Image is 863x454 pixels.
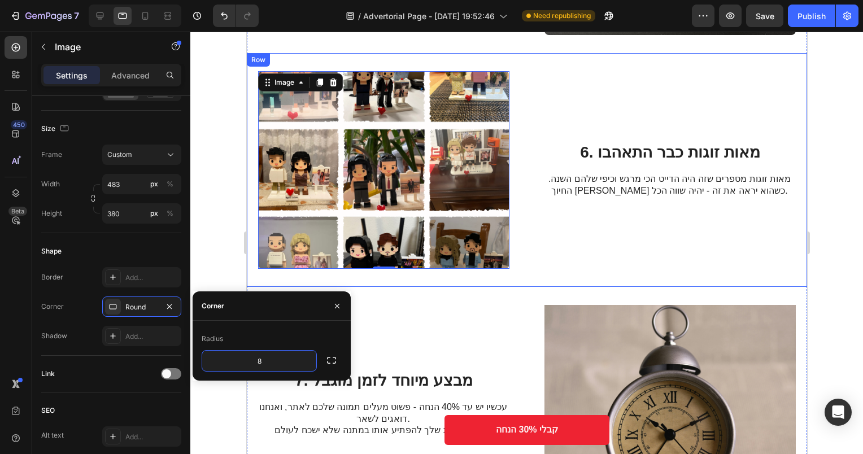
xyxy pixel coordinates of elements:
iframe: Design area [247,32,807,454]
p: קבלי 30% הנחה [249,392,311,404]
label: Width [41,179,60,189]
button: 7 [5,5,84,27]
div: Corner [202,301,224,311]
p: Settings [56,69,88,81]
div: Shadow [41,331,67,341]
div: Link [41,369,55,379]
button: Publish [788,5,835,27]
div: Radius [202,334,223,344]
div: Corner [41,302,64,312]
div: Add... [125,331,178,342]
input: Auto [202,351,316,371]
p: Advanced [111,69,150,81]
div: Beta [8,207,27,216]
input: px% [102,174,181,194]
h2: 7. מבצע מיוחד לזמן מוגבל [11,338,263,360]
div: Shape [41,246,62,256]
p: מאות זוגות מספרים שזה היה הדייט הכי מרגש וכיפי שלהם השנה. החיוך [PERSON_NAME] כשהוא יראה את זה - ... [298,142,548,165]
p: עכשיו יש עד 40% הנחה - פשוט מעלים תמונה שלכם לאתר, ואנחנו דואגים לשאר. זו ההזדמנות שלך להפתיע אות... [11,370,261,405]
div: 450 [11,120,27,129]
div: Add... [125,273,178,283]
div: px [150,208,158,219]
span: Custom [107,150,132,160]
label: Height [41,208,62,219]
p: 7 [74,9,79,23]
h2: 6. מאות זוגות כבר התאהבו [298,110,549,132]
button: px [163,177,177,191]
button: Custom [102,145,181,165]
span: Save [756,11,774,21]
button: Save [746,5,783,27]
div: % [167,179,173,189]
span: Need republishing [533,11,591,21]
button: % [147,207,161,220]
div: Undo/Redo [213,5,259,27]
div: Size [41,121,71,137]
div: Row [2,23,21,33]
div: Alt text [41,430,64,440]
div: SEO [41,405,55,416]
img: gempages_564649419601871667-0b76bb93-c84c-4b6c-b8e9-d7fe392cb7c5.png [11,40,263,237]
div: Image [25,46,50,56]
span: / [358,10,361,22]
button: px [163,207,177,220]
div: Add... [125,432,178,442]
input: px% [102,203,181,224]
p: Image [55,40,151,54]
span: Advertorial Page - [DATE] 19:52:46 [363,10,495,22]
div: % [167,208,173,219]
label: Frame [41,150,62,160]
div: px [150,179,158,189]
div: Border [41,272,63,282]
div: Open Intercom Messenger [825,399,852,426]
button: % [147,177,161,191]
div: Round [125,302,158,312]
div: Publish [797,10,826,22]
